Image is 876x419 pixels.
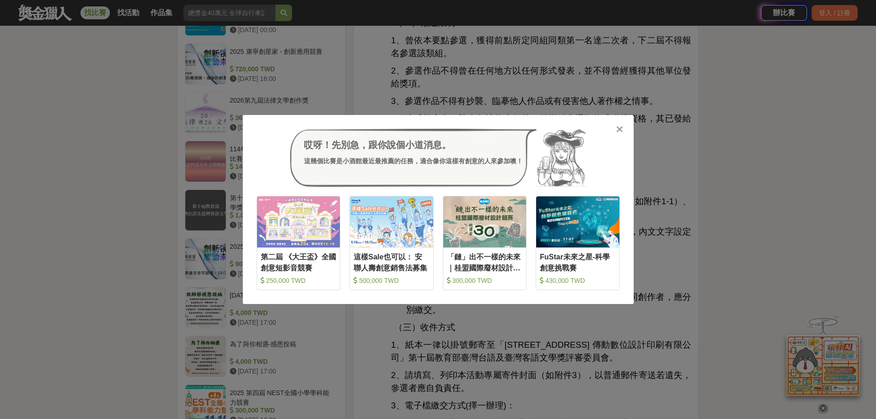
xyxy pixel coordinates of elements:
a: Cover Image「鏈」出不一樣的未來｜桂盟國際廢材設計競賽 300,000 TWD [443,196,527,290]
img: Avatar [537,129,586,187]
a: Cover ImageFuStar未來之星-科學創意挑戰賽 430,000 TWD [536,196,620,290]
img: Cover Image [350,196,433,247]
div: 250,000 TWD [261,276,337,285]
div: 第二屆 《大王盃》全國創意短影音競賽 [261,252,337,272]
img: Cover Image [257,196,340,247]
div: 這樣Sale也可以： 安聯人壽創意銷售法募集 [354,252,429,272]
a: Cover Image這樣Sale也可以： 安聯人壽創意銷售法募集 500,000 TWD [349,196,434,290]
div: 這幾個比賽是小酒館最近最推薦的任務，適合像你這樣有創意的人來參加噢！ [304,156,523,166]
a: Cover Image第二屆 《大王盃》全國創意短影音競賽 250,000 TWD [257,196,341,290]
div: 「鏈」出不一樣的未來｜桂盟國際廢材設計競賽 [447,252,523,272]
div: 哎呀！先別急，跟你說個小道消息。 [304,138,523,152]
div: 430,000 TWD [540,276,616,285]
img: Cover Image [443,196,527,247]
div: 300,000 TWD [447,276,523,285]
img: Cover Image [536,196,619,247]
div: FuStar未來之星-科學創意挑戰賽 [540,252,616,272]
div: 500,000 TWD [354,276,429,285]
